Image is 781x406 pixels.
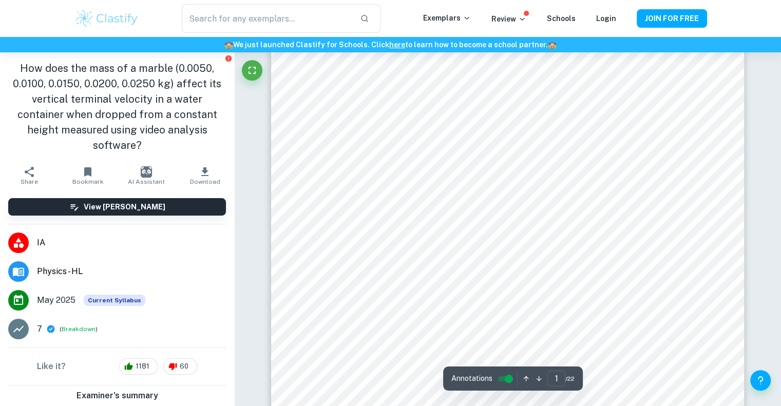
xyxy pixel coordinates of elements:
button: Fullscreen [242,60,262,81]
span: Share [21,178,38,185]
span: Download [190,178,220,185]
span: 1181 [130,361,155,372]
button: Bookmark [59,161,117,190]
span: Current Syllabus [84,295,145,306]
h1: How does the mass of a marble (0.0050, 0.0100, 0.0150, 0.0200, 0.0250 kg) affect its vertical ter... [8,61,226,153]
input: Search for any exemplars... [182,4,351,33]
button: Help and Feedback [750,370,771,391]
button: Breakdown [62,324,96,334]
span: ( ) [60,324,98,334]
span: May 2025 [37,294,75,306]
img: Clastify logo [74,8,140,29]
span: 🏫 [224,41,233,49]
div: 60 [163,358,197,375]
p: Review [491,13,526,25]
a: Login [596,14,616,23]
h6: We just launched Clastify for Schools. Click to learn how to become a school partner. [2,39,779,50]
h6: View [PERSON_NAME] [84,201,165,212]
h6: Like it? [37,360,66,373]
span: IA [37,237,226,249]
span: Annotations [451,373,492,384]
button: View [PERSON_NAME] [8,198,226,216]
p: 7 [37,323,42,335]
a: Schools [547,14,576,23]
p: Exemplars [423,12,471,24]
button: Report issue [224,54,232,62]
button: JOIN FOR FREE [637,9,707,28]
span: 60 [174,361,194,372]
span: Physics - HL [37,265,226,278]
span: Bookmark [72,178,104,185]
span: 🏫 [548,41,557,49]
img: AI Assistant [141,166,152,178]
a: here [389,41,405,49]
div: This exemplar is based on the current syllabus. Feel free to refer to it for inspiration/ideas wh... [84,295,145,306]
span: AI Assistant [128,178,165,185]
button: AI Assistant [117,161,176,190]
span: / 22 [565,374,575,383]
button: Download [176,161,234,190]
h6: Examiner's summary [4,390,230,402]
div: 1181 [119,358,158,375]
